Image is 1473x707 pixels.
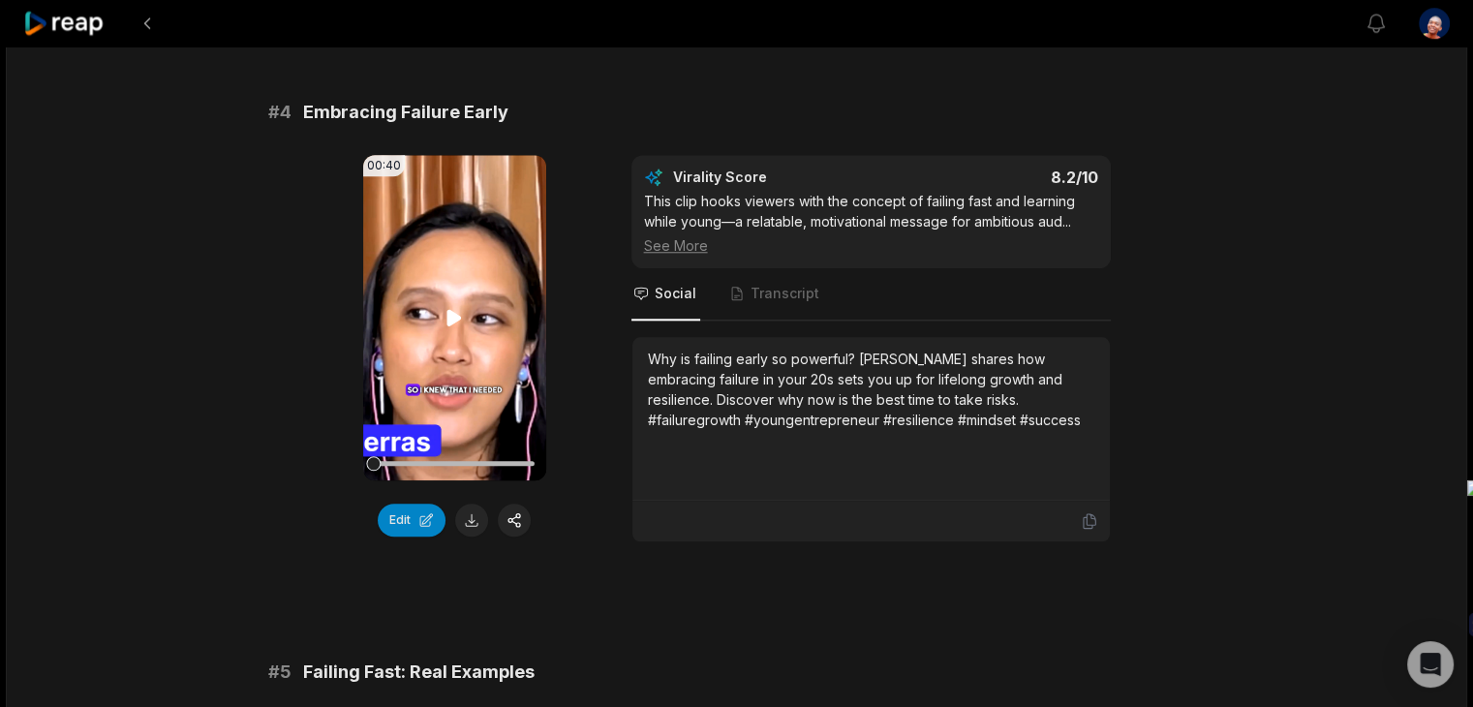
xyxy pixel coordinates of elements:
div: See More [644,235,1098,256]
span: Transcript [751,284,819,303]
button: Edit [378,504,445,537]
div: Open Intercom Messenger [1407,641,1454,688]
span: Failing Fast: Real Examples [303,659,535,686]
div: Why is failing early so powerful? [PERSON_NAME] shares how embracing failure in your 20s sets you... [648,349,1094,430]
div: This clip hooks viewers with the concept of failing fast and learning while young—a relatable, mo... [644,191,1098,256]
span: # 4 [268,99,292,126]
div: Virality Score [673,168,881,187]
span: # 5 [268,659,292,686]
span: Social [655,284,696,303]
nav: Tabs [631,268,1111,321]
span: Embracing Failure Early [303,99,508,126]
video: Your browser does not support mp4 format. [363,155,546,480]
div: 8.2 /10 [890,168,1098,187]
